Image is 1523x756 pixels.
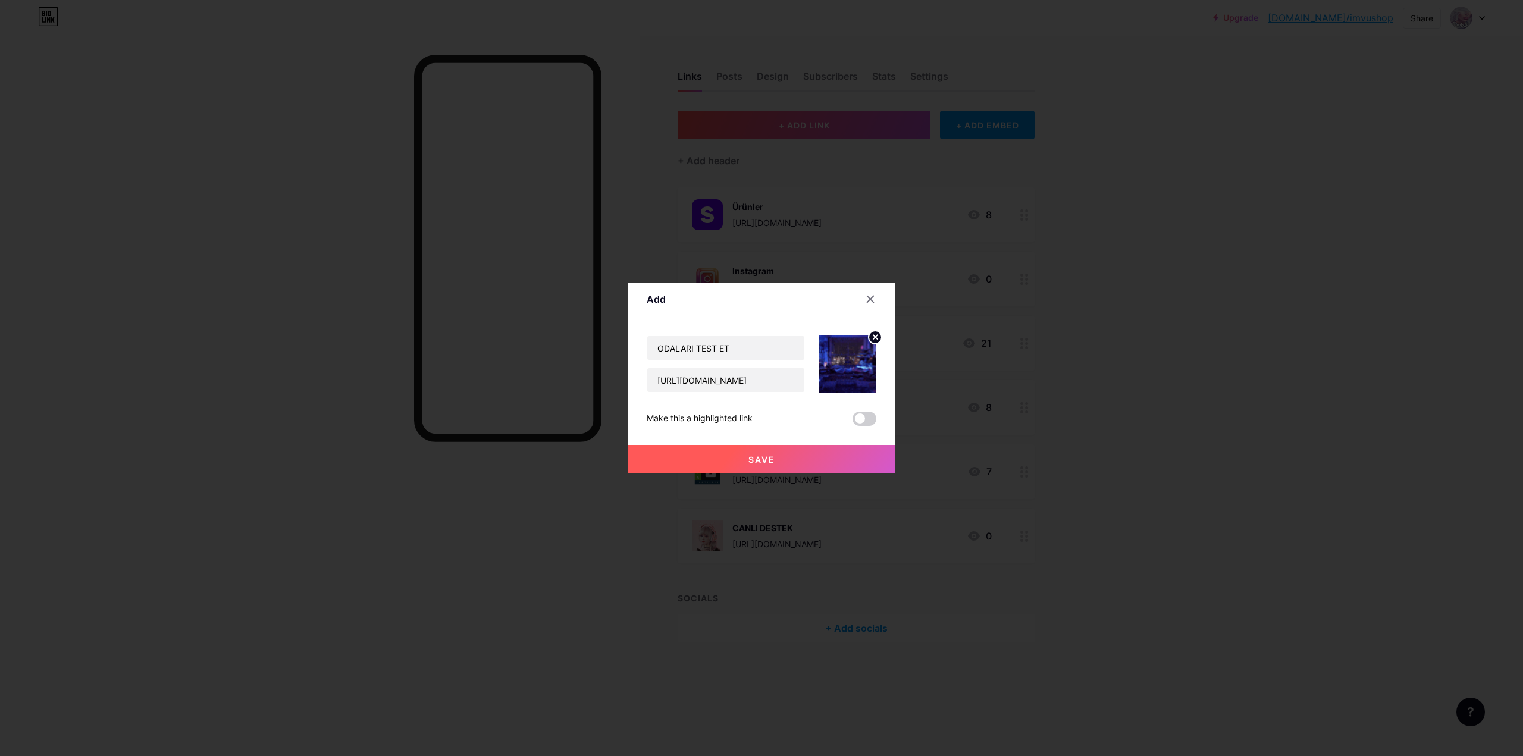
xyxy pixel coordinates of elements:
span: Save [748,454,775,465]
div: Make this a highlighted link [647,412,753,426]
input: URL [647,368,804,392]
img: link_thumbnail [819,335,876,393]
div: Add [647,292,666,306]
button: Save [628,445,895,473]
input: Title [647,336,804,360]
